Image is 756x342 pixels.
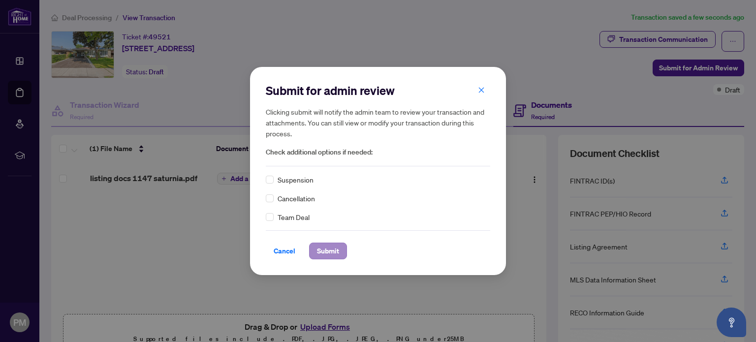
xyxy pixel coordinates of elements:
[278,174,314,185] span: Suspension
[274,243,295,259] span: Cancel
[266,83,490,98] h2: Submit for admin review
[266,243,303,259] button: Cancel
[478,87,485,93] span: close
[278,212,310,222] span: Team Deal
[266,106,490,139] h5: Clicking submit will notify the admin team to review your transaction and attachments. You can st...
[278,193,315,204] span: Cancellation
[266,147,490,158] span: Check additional options if needed:
[309,243,347,259] button: Submit
[717,308,746,337] button: Open asap
[317,243,339,259] span: Submit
